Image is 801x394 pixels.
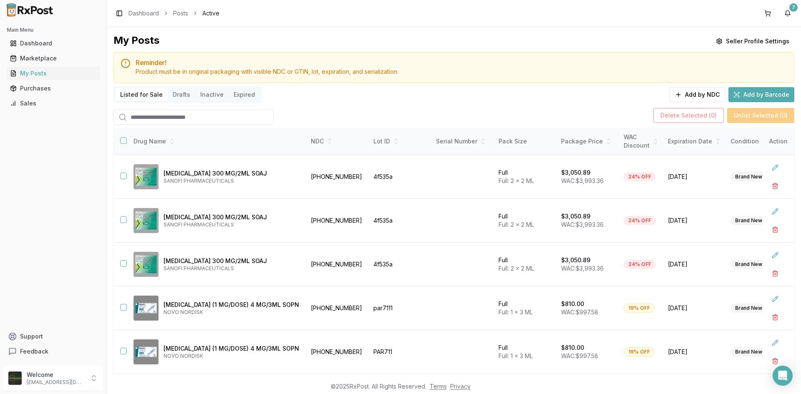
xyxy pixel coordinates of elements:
[306,243,368,286] td: [PHONE_NUMBER]
[168,88,195,101] button: Drafts
[494,330,556,374] td: Full
[7,36,100,51] a: Dashboard
[561,352,598,359] span: WAC: $997.58
[730,260,767,269] div: Brand New
[781,7,794,20] button: 7
[164,265,299,272] p: SANOFI PHARMACEUTICALS
[624,347,655,356] div: 19% OFF
[670,87,725,102] button: Add by NDC
[499,177,534,184] span: Full: 2 x 2 ML
[164,169,299,178] p: [MEDICAL_DATA] 300 MG/2ML SOAJ
[136,68,787,76] div: Product must be in original packaging with visible NDC or GTIN, lot, expiration, and serialization.
[10,84,96,93] div: Purchases
[668,137,720,146] div: Expiration Date
[3,344,103,359] button: Feedback
[450,383,471,390] a: Privacy
[10,54,96,63] div: Marketplace
[133,252,159,277] img: Dupixent 300 MG/2ML SOAJ
[164,213,299,221] p: [MEDICAL_DATA] 300 MG/2ML SOAJ
[202,9,219,18] span: Active
[730,216,767,225] div: Brand New
[768,222,783,237] button: Delete
[668,260,720,269] span: [DATE]
[768,160,783,175] button: Edit
[668,348,720,356] span: [DATE]
[561,212,590,221] p: $3,050.89
[306,155,368,199] td: [PHONE_NUMBER]
[10,99,96,108] div: Sales
[7,96,100,111] a: Sales
[306,199,368,243] td: [PHONE_NUMBER]
[789,3,798,12] div: 7
[3,37,103,50] button: Dashboard
[3,82,103,95] button: Purchases
[7,51,100,66] a: Marketplace
[136,59,787,66] h5: Reminder!
[561,256,590,264] p: $3,050.89
[561,177,604,184] span: WAC: $3,993.36
[133,208,159,233] img: Dupixent 300 MG/2ML SOAJ
[173,9,188,18] a: Posts
[561,137,614,146] div: Package Price
[768,266,783,281] button: Delete
[668,304,720,312] span: [DATE]
[195,88,229,101] button: Inactive
[494,286,556,330] td: Full
[128,9,219,18] nav: breadcrumb
[494,155,556,199] td: Full
[436,137,489,146] div: Serial Number
[27,371,85,379] p: Welcome
[133,164,159,189] img: Dupixent 300 MG/2ML SOAJ
[668,216,720,225] span: [DATE]
[561,300,584,308] p: $810.00
[128,9,159,18] a: Dashboard
[368,330,431,374] td: PAR711
[499,221,534,228] span: Full: 2 x 2 ML
[3,97,103,110] button: Sales
[668,173,720,181] span: [DATE]
[768,354,783,369] button: Delete
[7,27,100,33] h2: Main Menu
[768,291,783,306] button: Edit
[494,199,556,243] td: Full
[3,3,57,17] img: RxPost Logo
[561,265,604,272] span: WAC: $3,993.36
[768,178,783,193] button: Delete
[164,301,299,309] p: [MEDICAL_DATA] (1 MG/DOSE) 4 MG/3ML SOPN
[430,383,447,390] a: Terms
[768,310,783,325] button: Delete
[164,257,299,265] p: [MEDICAL_DATA] 300 MG/2ML SOAJ
[3,52,103,65] button: Marketplace
[499,265,534,272] span: Full: 2 x 2 ML
[561,309,598,316] span: WAC: $997.58
[368,155,431,199] td: 4f535a
[773,366,793,386] div: Open Intercom Messenger
[7,66,100,81] a: My Posts
[20,347,48,356] span: Feedback
[368,243,431,286] td: 4f535a
[728,87,794,102] button: Add by Barcode
[730,304,767,313] div: Brand New
[561,168,590,177] p: $3,050.89
[306,286,368,330] td: [PHONE_NUMBER]
[494,243,556,286] td: Full
[133,296,159,321] img: Ozempic (1 MG/DOSE) 4 MG/3ML SOPN
[624,216,656,225] div: 24% OFF
[164,178,299,184] p: SANOFI PHARMACEUTICALS
[27,379,85,386] p: [EMAIL_ADDRESS][DOMAIN_NAME]
[768,335,783,350] button: Edit
[113,34,159,49] div: My Posts
[711,34,794,49] button: Seller Profile Settings
[306,330,368,374] td: [PHONE_NUMBER]
[624,133,658,150] div: WAC Discount
[164,221,299,228] p: SANOFI PHARMACEUTICALS
[763,128,794,155] th: Action
[368,286,431,330] td: par7111
[229,88,260,101] button: Expired
[115,88,168,101] button: Listed for Sale
[311,137,363,146] div: NDC
[730,172,767,181] div: Brand New
[561,344,584,352] p: $810.00
[7,81,100,96] a: Purchases
[164,344,299,353] p: [MEDICAL_DATA] (1 MG/DOSE) 4 MG/3ML SOPN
